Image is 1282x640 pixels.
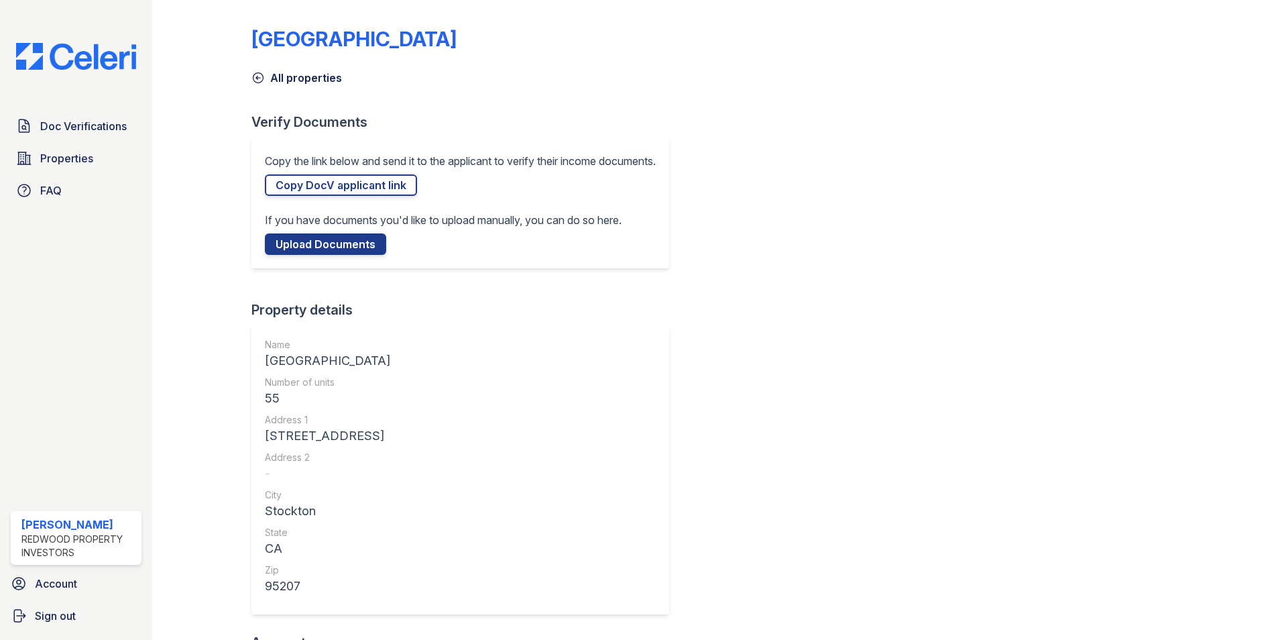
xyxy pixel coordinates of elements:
[11,177,141,204] a: FAQ
[251,70,342,86] a: All properties
[265,389,390,408] div: 55
[265,413,390,427] div: Address 1
[265,488,390,502] div: City
[40,150,93,166] span: Properties
[11,145,141,172] a: Properties
[265,464,390,483] div: -
[265,427,390,445] div: [STREET_ADDRESS]
[40,182,62,199] span: FAQ
[265,212,622,228] p: If you have documents you'd like to upload manually, you can do so here.
[265,564,390,577] div: Zip
[40,118,127,134] span: Doc Verifications
[35,576,77,592] span: Account
[21,533,136,559] div: Redwood Property Investors
[35,608,76,624] span: Sign out
[251,27,457,51] div: [GEOGRAPHIC_DATA]
[5,570,147,597] a: Account
[265,352,390,370] div: [GEOGRAPHIC_DATA]
[251,113,680,131] div: Verify Documents
[265,174,417,196] a: Copy DocV applicant link
[265,376,390,389] div: Number of units
[251,301,680,319] div: Property details
[265,338,390,352] div: Name
[265,233,386,255] a: Upload Documents
[265,153,656,169] p: Copy the link below and send it to the applicant to verify their income documents.
[265,539,390,558] div: CA
[21,517,136,533] div: [PERSON_NAME]
[265,526,390,539] div: State
[265,451,390,464] div: Address 2
[265,577,390,596] div: 95207
[5,43,147,70] img: CE_Logo_Blue-a8612792a0a2168367f1c8372b55b34899dd931a85d93a1a3d3e32e68fde9ad4.png
[5,602,147,629] a: Sign out
[265,502,390,521] div: Stockton
[11,113,141,140] a: Doc Verifications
